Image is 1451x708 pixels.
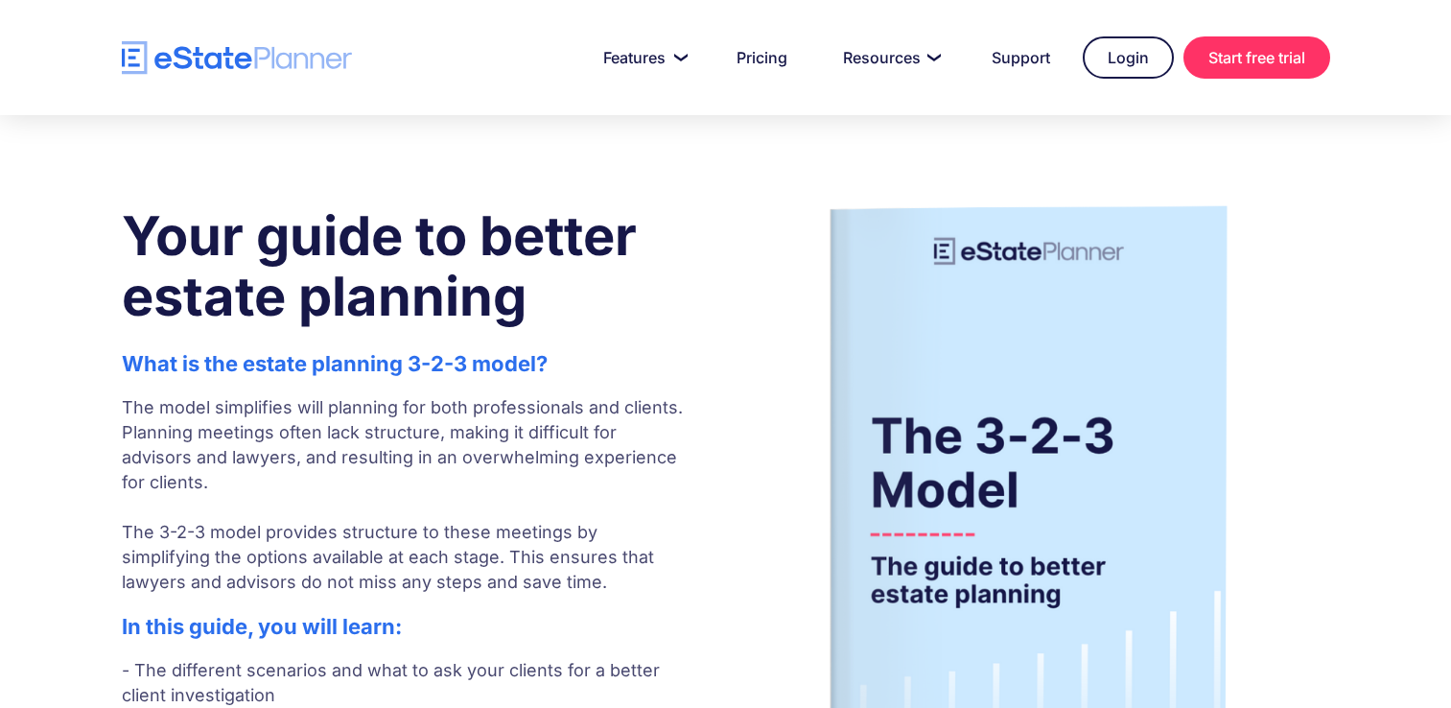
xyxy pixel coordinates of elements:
h2: What is the estate planning 3-2-3 model? [122,351,690,376]
h2: In this guide, you will learn: [122,614,690,639]
a: Features [580,38,704,77]
a: Resources [820,38,959,77]
a: Support [969,38,1073,77]
strong: Your guide to better estate planning [122,203,637,329]
a: Start free trial [1183,36,1330,79]
a: Pricing [714,38,810,77]
a: home [122,41,352,75]
p: The model simplifies will planning for both professionals and clients. Planning meetings often la... [122,395,690,595]
a: Login [1083,36,1174,79]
